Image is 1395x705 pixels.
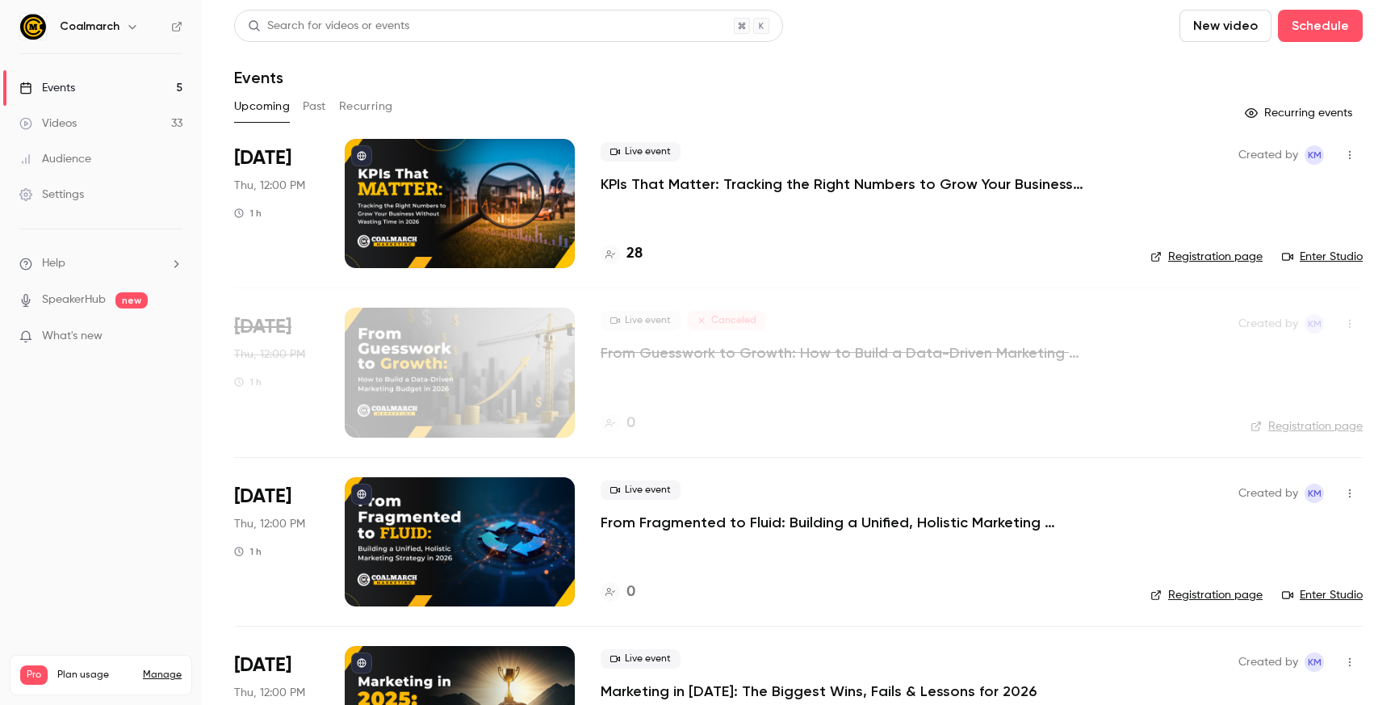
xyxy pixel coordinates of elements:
a: 0 [601,581,635,603]
span: Created by [1238,145,1298,165]
div: 1 h [234,545,262,558]
div: 1 h [234,376,262,388]
div: Search for videos or events [248,18,409,35]
span: Thu, 12:00 PM [234,178,305,194]
span: Live event [601,142,681,162]
div: Audience [19,151,91,167]
span: Thu, 12:00 PM [234,685,305,701]
span: What's new [42,328,103,345]
span: Live event [601,480,681,500]
div: Videos [19,115,77,132]
a: 0 [601,413,635,434]
button: Recurring [339,94,393,120]
span: Help [42,255,65,272]
a: SpeakerHub [42,292,106,308]
span: Live event [601,311,681,330]
span: [DATE] [234,484,291,510]
button: Past [303,94,326,120]
span: Thu, 12:00 PM [234,346,305,363]
a: Registration page [1150,249,1263,265]
div: 1 h [234,207,262,220]
a: Registration page [1250,418,1363,434]
button: New video [1179,10,1271,42]
a: KPIs That Matter: Tracking the Right Numbers to Grow Your Business Without Wasting Time in [DATE] [601,174,1085,194]
div: Oct 30 Thu, 12:00 PM (America/New York) [234,477,319,606]
span: KM [1308,145,1322,165]
h4: 28 [626,243,643,265]
button: Upcoming [234,94,290,120]
span: KM [1308,484,1322,503]
a: From Guesswork to Growth: How to Build a Data-Driven Marketing Budget in [DATE] [601,343,1085,363]
a: 28 [601,243,643,265]
span: [DATE] [234,145,291,171]
a: Marketing in [DATE]: The Biggest Wins, Fails & Lessons for 2026 [601,682,1037,701]
span: Live event [601,649,681,669]
h4: 0 [626,413,635,434]
a: Manage [143,669,182,682]
a: Registration page [1150,587,1263,603]
span: Pro [20,665,48,685]
span: Katie McCaskill [1305,653,1324,672]
span: new [115,292,148,308]
img: Coalmarch [20,14,46,40]
a: Enter Studio [1282,249,1363,265]
h4: 0 [626,581,635,603]
span: Created by [1238,653,1298,672]
a: From Fragmented to Fluid: Building a Unified, Holistic Marketing Strategy in [DATE] [601,513,1085,532]
div: Oct 16 Thu, 12:00 PM (America/New York) [234,308,319,437]
span: Canceled [687,311,766,330]
a: Enter Studio [1282,587,1363,603]
span: KM [1308,653,1322,672]
span: Plan usage [57,669,133,682]
h1: Events [234,68,283,87]
li: help-dropdown-opener [19,255,182,272]
iframe: Noticeable Trigger [163,329,182,344]
span: [DATE] [234,653,291,678]
span: Created by [1238,314,1298,334]
div: Settings [19,187,84,203]
div: Events [19,80,75,96]
span: Katie McCaskill [1305,314,1324,334]
span: Katie McCaskill [1305,484,1324,503]
span: Katie McCaskill [1305,145,1324,165]
span: Thu, 12:00 PM [234,516,305,532]
span: KM [1308,314,1322,334]
button: Schedule [1278,10,1363,42]
h6: Coalmarch [60,19,119,35]
span: [DATE] [234,314,291,340]
button: Recurring events [1238,100,1363,126]
span: Created by [1238,484,1298,503]
div: Oct 2 Thu, 12:00 PM (America/New York) [234,139,319,268]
